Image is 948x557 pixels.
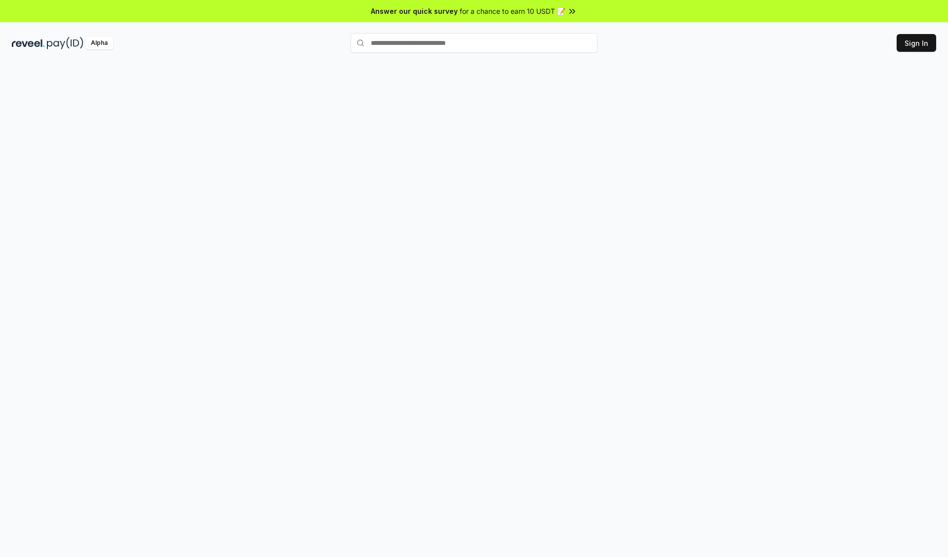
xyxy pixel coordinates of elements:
button: Sign In [897,34,936,52]
img: pay_id [47,37,83,49]
span: Answer our quick survey [371,6,458,16]
img: reveel_dark [12,37,45,49]
span: for a chance to earn 10 USDT 📝 [460,6,565,16]
div: Alpha [85,37,113,49]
